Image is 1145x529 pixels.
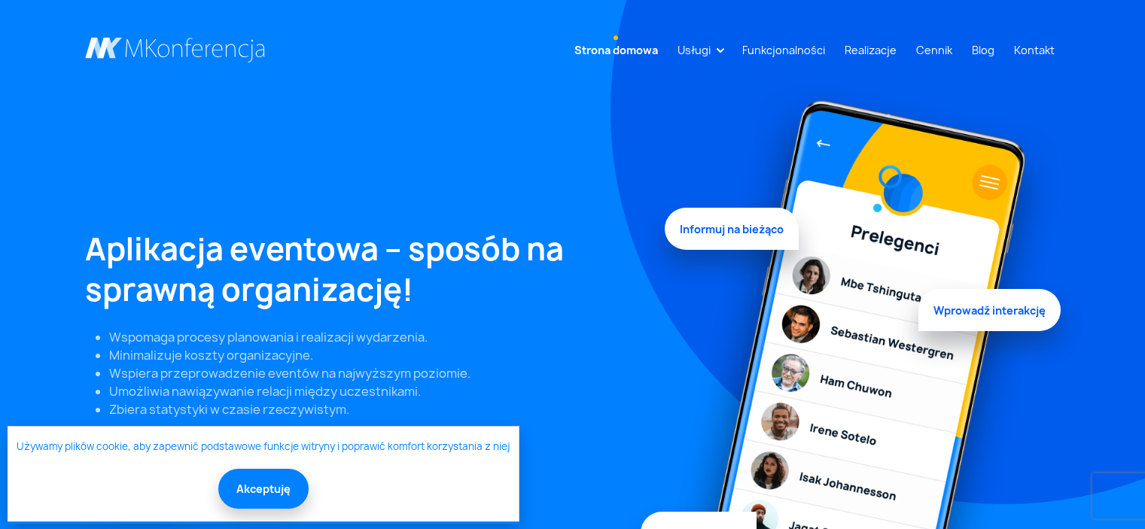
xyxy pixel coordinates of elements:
span: Informuj na bieżąco [665,212,799,254]
a: Funkcjonalności [736,36,831,64]
a: Strona domowa [568,36,664,64]
li: Wspiera przeprowadzenie eventów na najwyższym poziomie. [109,364,647,382]
li: Wspomaga procesy planowania i realizacji wydarzenia. [109,328,647,346]
a: Realizacje [839,36,903,64]
button: Akceptuję [218,469,309,509]
span: Wprowadź interakcję [918,284,1061,327]
a: Kontakt [1008,36,1061,64]
li: Minimalizuje koszty organizacyjne. [109,346,647,364]
a: Używamy plików cookie, aby zapewnić podstawowe funkcje witryny i poprawić komfort korzystania z niej [17,439,510,455]
li: Umożliwia nawiązywanie relacji między uczestnikami. [109,382,647,400]
a: Usługi [671,36,717,64]
h1: Aplikacja eventowa – sposób na sprawną organizację! [85,229,647,310]
a: Cennik [910,36,958,64]
a: Blog [966,36,1000,64]
li: Zbiera statystyki w czasie rzeczywistym. [109,400,647,418]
